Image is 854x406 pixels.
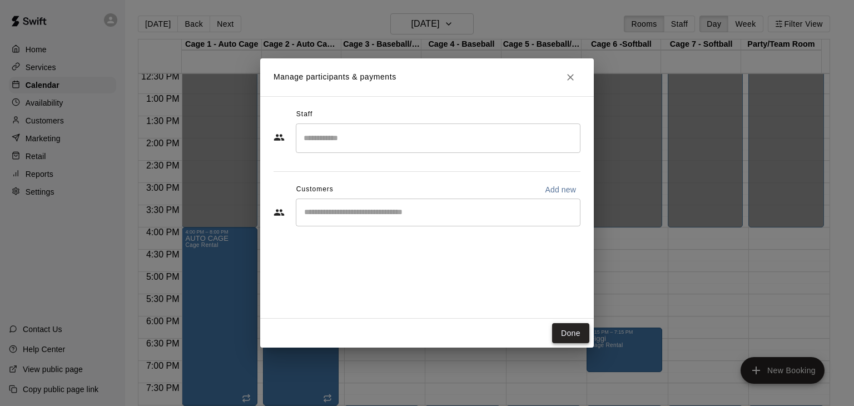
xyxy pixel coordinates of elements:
span: Customers [296,181,334,199]
svg: Staff [274,132,285,143]
p: Manage participants & payments [274,71,396,83]
button: Close [560,67,580,87]
button: Done [552,323,589,344]
p: Add new [545,184,576,195]
div: Start typing to search customers... [296,199,580,226]
button: Add new [540,181,580,199]
svg: Customers [274,207,285,218]
span: Staff [296,106,312,123]
div: Search staff [296,123,580,153]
